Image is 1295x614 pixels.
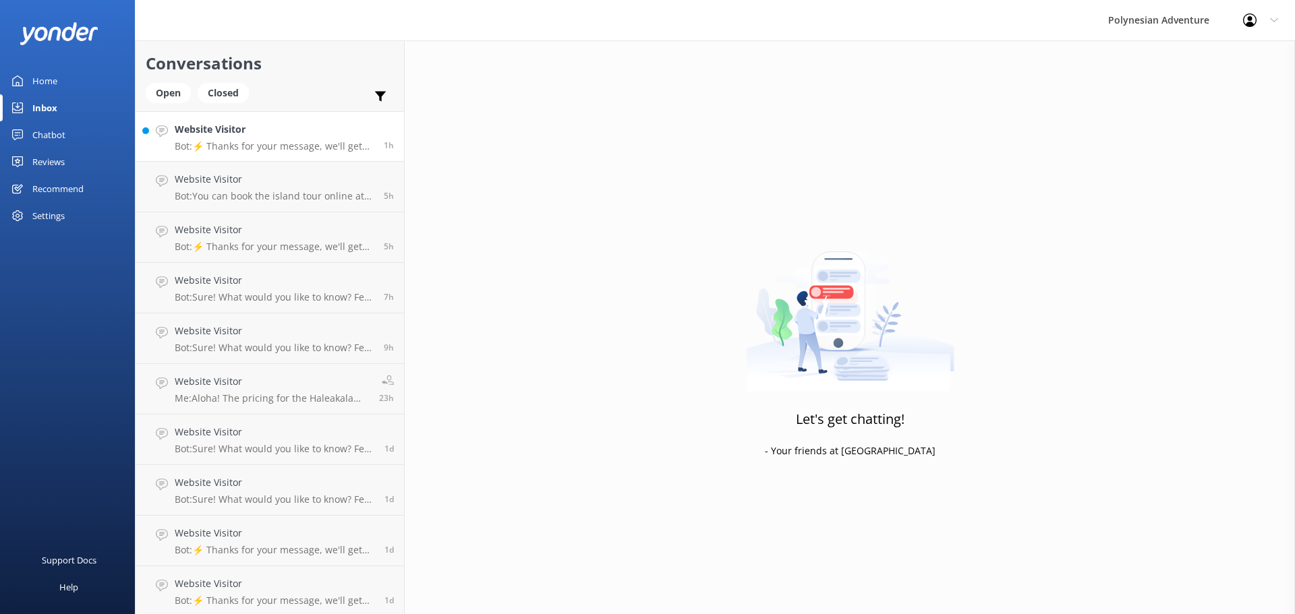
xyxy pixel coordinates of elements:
h3: Let's get chatting! [796,408,904,430]
span: 08:28pm 10-Aug-2025 (UTC -10:00) Pacific/Honolulu [384,594,394,606]
p: Bot: Sure! What would you like to know? Feel free to ask about tour details, availability, pickup... [175,493,374,505]
img: yonder-white-logo.png [20,22,98,44]
h4: Website Visitor [175,324,374,338]
h4: Website Visitor [175,475,374,490]
a: Website VisitorBot:Sure! What would you like to know? Feel free to ask about tour details, availa... [136,465,404,516]
div: Chatbot [32,121,65,148]
h4: Website Visitor [175,273,374,288]
h4: Website Visitor [175,576,374,591]
h4: Website Visitor [175,222,374,237]
div: Support Docs [42,547,96,574]
div: Inbox [32,94,57,121]
span: 05:23am 12-Aug-2025 (UTC -10:00) Pacific/Honolulu [384,342,394,353]
a: Website VisitorBot:Sure! What would you like to know? Feel free to ask about tour details, availa... [136,313,404,364]
span: 01:29pm 11-Aug-2025 (UTC -10:00) Pacific/Honolulu [384,443,394,454]
div: Recommend [32,175,84,202]
p: Bot: ⚡ Thanks for your message, we'll get back to you as soon as we can. You're also welcome to k... [175,544,374,556]
img: artwork of a man stealing a conversation from at giant smartphone [746,223,954,392]
h4: Website Visitor [175,122,374,137]
div: Reviews [32,148,65,175]
h4: Website Visitor [175,526,374,541]
a: Open [146,85,198,100]
h4: Website Visitor [175,374,369,389]
a: Website VisitorMe:Aloha! The pricing for the Haleakala Sunset tour is $226.00 (before tax) per ad... [136,364,404,415]
a: Website VisitorBot:You can book the island tour online at [URL][DOMAIN_NAME] or by visiting our w... [136,162,404,212]
a: Website VisitorBot:⚡ Thanks for your message, we'll get back to you as soon as we can. You're als... [136,111,404,162]
p: - Your friends at [GEOGRAPHIC_DATA] [765,443,936,458]
span: 10:06am 12-Aug-2025 (UTC -10:00) Pacific/Honolulu [384,190,394,202]
p: Bot: Sure! What would you like to know? Feel free to ask about tour details, availability, pickup... [175,443,374,455]
div: Help [59,574,78,601]
p: Bot: Sure! What would you like to know? Feel free to ask about tour details, availability, pickup... [175,291,374,303]
a: Closed [198,85,256,100]
div: Closed [198,83,249,103]
div: Settings [32,202,65,229]
p: Me: Aloha! The pricing for the Haleakala Sunset tour is $226.00 (before tax) per adult and $124.0... [175,392,369,404]
p: Bot: Sure! What would you like to know? Feel free to ask about tour details, availability, pickup... [175,342,374,354]
span: 07:23am 12-Aug-2025 (UTC -10:00) Pacific/Honolulu [384,291,394,303]
span: 07:12am 11-Aug-2025 (UTC -10:00) Pacific/Honolulu [384,493,394,505]
a: Website VisitorBot:⚡ Thanks for your message, we'll get back to you as soon as we can. You're als... [136,212,404,263]
a: Website VisitorBot:Sure! What would you like to know? Feel free to ask about tour details, availa... [136,415,404,465]
p: Bot: ⚡ Thanks for your message, we'll get back to you as soon as we can. You're also welcome to k... [175,241,374,253]
h4: Website Visitor [175,172,374,187]
h4: Website Visitor [175,425,374,439]
div: Home [32,67,57,94]
p: Bot: ⚡ Thanks for your message, we'll get back to you as soon as we can. You're also welcome to k... [175,594,374,607]
h2: Conversations [146,51,394,76]
span: 05:33am 11-Aug-2025 (UTC -10:00) Pacific/Honolulu [384,544,394,555]
p: Bot: You can book the island tour online at [URL][DOMAIN_NAME] or by visiting our website at [DOM... [175,190,374,202]
span: 09:47am 12-Aug-2025 (UTC -10:00) Pacific/Honolulu [384,241,394,252]
span: 03:42pm 11-Aug-2025 (UTC -10:00) Pacific/Honolulu [379,392,394,404]
a: Website VisitorBot:⚡ Thanks for your message, we'll get back to you as soon as we can. You're als... [136,516,404,566]
span: 02:13pm 12-Aug-2025 (UTC -10:00) Pacific/Honolulu [384,140,394,151]
a: Website VisitorBot:Sure! What would you like to know? Feel free to ask about tour details, availa... [136,263,404,313]
div: Open [146,83,191,103]
p: Bot: ⚡ Thanks for your message, we'll get back to you as soon as we can. You're also welcome to k... [175,140,374,152]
